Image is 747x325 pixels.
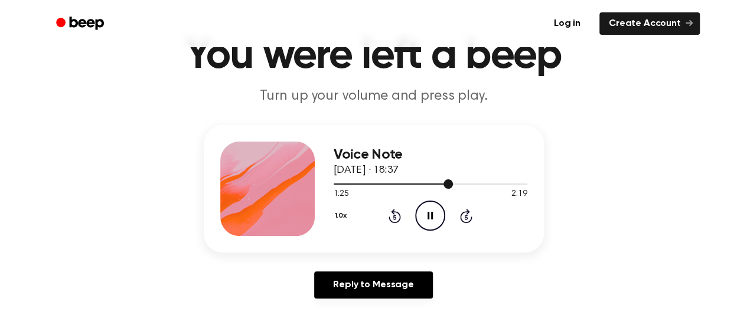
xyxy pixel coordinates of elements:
h3: Voice Note [334,147,527,163]
p: Turn up your volume and press play. [147,87,601,106]
h1: You were left a beep [71,35,676,77]
span: 2:19 [511,188,527,201]
a: Beep [48,12,115,35]
a: Log in [542,10,592,37]
button: 1.0x [334,206,351,226]
a: Reply to Message [314,271,432,298]
span: [DATE] · 18:37 [334,165,399,176]
span: 1:25 [334,188,349,201]
a: Create Account [599,12,700,35]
